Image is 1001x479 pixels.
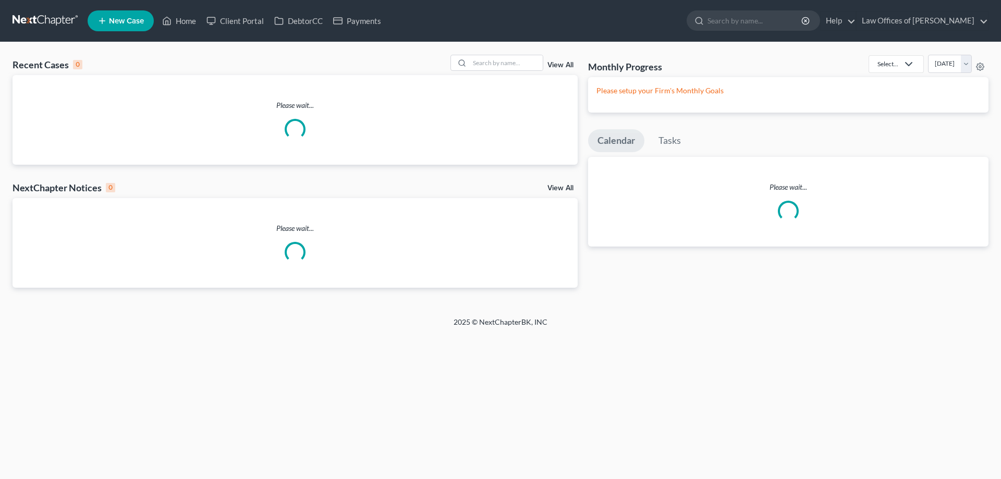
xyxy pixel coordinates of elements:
div: 0 [106,183,115,192]
a: DebtorCC [269,11,328,30]
div: Select... [877,59,898,68]
p: Please wait... [13,100,578,110]
p: Please setup your Firm's Monthly Goals [596,85,980,96]
input: Search by name... [470,55,543,70]
div: Recent Cases [13,58,82,71]
a: Home [157,11,201,30]
a: Tasks [649,129,690,152]
input: Search by name... [707,11,803,30]
h3: Monthly Progress [588,60,662,73]
a: Client Portal [201,11,269,30]
a: Help [821,11,856,30]
div: 2025 © NextChapterBK, INC [203,317,798,336]
p: Please wait... [13,223,578,234]
a: View All [547,62,573,69]
a: Law Offices of [PERSON_NAME] [857,11,988,30]
span: New Case [109,17,144,25]
a: Calendar [588,129,644,152]
div: NextChapter Notices [13,181,115,194]
a: Payments [328,11,386,30]
a: View All [547,185,573,192]
div: 0 [73,60,82,69]
p: Please wait... [588,182,988,192]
